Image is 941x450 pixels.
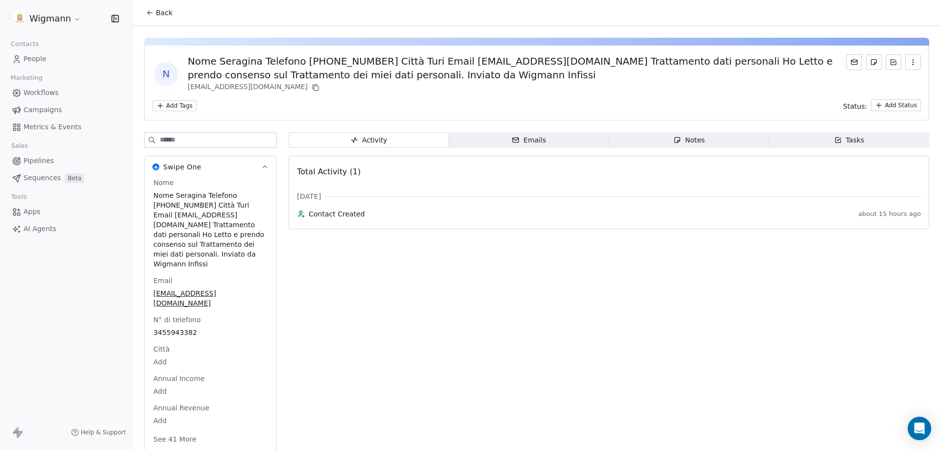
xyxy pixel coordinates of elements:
[12,10,83,27] button: Wigmann
[153,416,268,426] span: Add
[24,105,62,115] span: Campaigns
[151,276,174,285] span: Email
[65,173,84,183] span: Beta
[8,102,124,118] a: Campaigns
[673,135,705,145] div: Notes
[151,344,172,354] span: Città
[163,162,201,172] span: Swipe One
[8,153,124,169] a: Pipelines
[858,210,921,218] span: about 15 hours ago
[152,164,159,170] img: Swipe One
[154,62,178,86] span: N
[6,71,47,85] span: Marketing
[24,156,54,166] span: Pipelines
[152,100,197,111] button: Add Tags
[24,224,56,234] span: AI Agents
[151,315,203,325] span: N° di telefono
[7,189,31,204] span: Tools
[834,135,865,145] div: Tasks
[8,51,124,67] a: People
[145,156,276,178] button: Swipe OneSwipe One
[156,8,173,18] span: Back
[24,54,47,64] span: People
[140,4,178,22] button: Back
[309,209,854,219] span: Contact Created
[512,135,546,145] div: Emails
[297,167,361,176] span: Total Activity (1)
[81,428,126,436] span: Help & Support
[843,101,867,111] span: Status:
[29,12,71,25] span: Wigmann
[297,191,321,201] span: [DATE]
[71,428,126,436] a: Help & Support
[8,170,124,186] a: SequencesBeta
[7,139,32,153] span: Sales
[151,374,207,383] span: Annual Income
[24,207,41,217] span: Apps
[153,288,268,308] span: [EMAIL_ADDRESS][DOMAIN_NAME]
[6,37,43,51] span: Contacts
[24,173,61,183] span: Sequences
[871,99,921,111] button: Add Status
[153,190,268,269] span: Nome Seragina Telefono [PHONE_NUMBER] Città Turi Email [EMAIL_ADDRESS][DOMAIN_NAME] Trattamento d...
[153,328,268,337] span: 3455943382
[8,85,124,101] a: Workflows
[14,13,25,24] img: 1630668995401.jpeg
[145,178,276,450] div: Swipe OneSwipe One
[24,122,81,132] span: Metrics & Events
[148,430,202,448] button: See 41 More
[153,386,268,396] span: Add
[24,88,59,98] span: Workflows
[151,403,211,413] span: Annual Revenue
[188,54,846,82] div: Nome Seragina Telefono [PHONE_NUMBER] Città Turi Email [EMAIL_ADDRESS][DOMAIN_NAME] Trattamento d...
[8,221,124,237] a: AI Agents
[8,119,124,135] a: Metrics & Events
[188,82,846,94] div: [EMAIL_ADDRESS][DOMAIN_NAME]
[153,357,268,367] span: Add
[908,417,931,440] div: Open Intercom Messenger
[8,204,124,220] a: Apps
[151,178,175,188] span: Nome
